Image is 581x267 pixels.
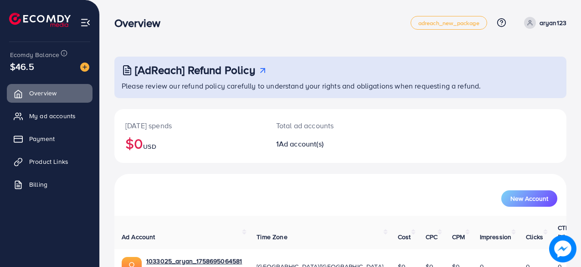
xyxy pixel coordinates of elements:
[279,139,324,149] span: Ad account(s)
[143,142,156,151] span: USD
[122,232,155,241] span: Ad Account
[7,152,93,171] a: Product Links
[10,60,34,73] span: $46.5
[276,120,367,131] p: Total ad accounts
[29,134,55,143] span: Payment
[501,190,557,207] button: New Account
[549,235,576,262] img: image
[80,17,91,28] img: menu
[125,135,254,152] h2: $0
[7,107,93,125] a: My ad accounts
[7,175,93,194] a: Billing
[29,89,57,98] span: Overview
[276,140,367,148] h2: 1
[257,232,287,241] span: Time Zone
[7,84,93,102] a: Overview
[135,63,255,77] h3: [AdReach] Refund Policy
[10,50,59,59] span: Ecomdy Balance
[29,157,68,166] span: Product Links
[452,232,465,241] span: CPM
[426,232,437,241] span: CPC
[480,232,512,241] span: Impression
[114,16,168,30] h3: Overview
[9,13,71,27] img: logo
[125,120,254,131] p: [DATE] spends
[80,63,89,72] img: image
[398,232,411,241] span: Cost
[7,130,93,148] a: Payment
[510,195,548,202] span: New Account
[520,17,566,29] a: aryan123
[540,17,566,28] p: aryan123
[418,20,479,26] span: adreach_new_package
[29,180,47,189] span: Billing
[122,80,561,91] p: Please review our refund policy carefully to understand your rights and obligations when requesti...
[146,257,242,266] a: 1033025_aryan_1758695064581
[526,232,543,241] span: Clicks
[411,16,487,30] a: adreach_new_package
[29,111,76,120] span: My ad accounts
[558,223,570,241] span: CTR (%)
